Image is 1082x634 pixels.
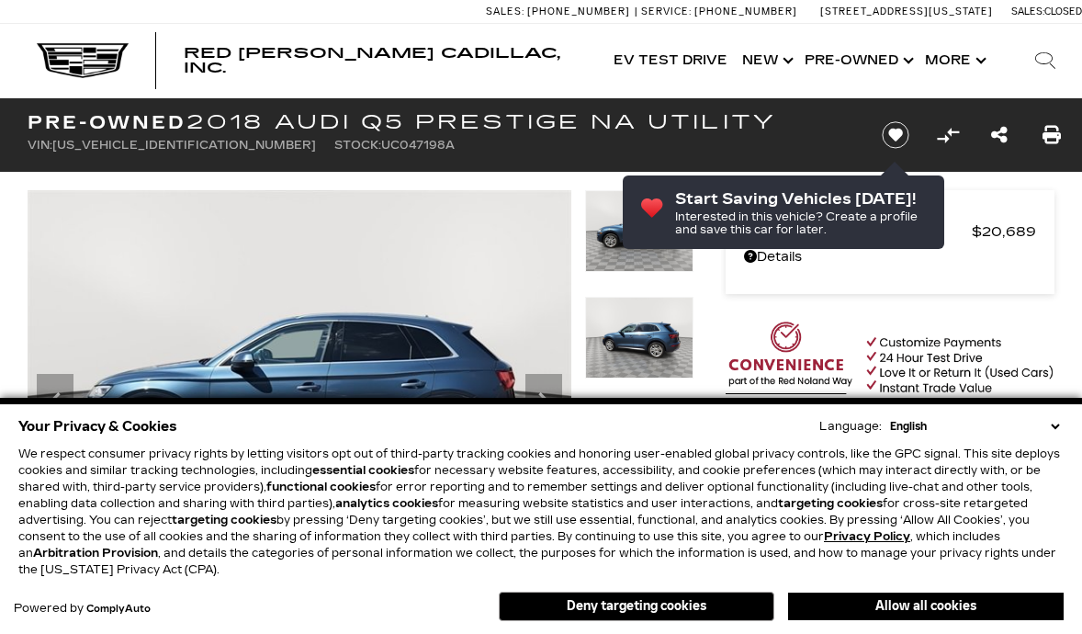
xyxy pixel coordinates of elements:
[33,547,158,560] strong: Arbitration Provision
[744,244,1036,270] a: Details
[788,593,1064,620] button: Allow all cookies
[37,43,129,78] img: Cadillac Dark Logo with Cadillac White Text
[635,6,802,17] a: Service: [PHONE_NUMBER]
[486,6,524,17] span: Sales:
[744,219,1036,244] a: Red Noland Price $20,689
[1011,6,1044,17] span: Sales:
[184,46,588,75] a: Red [PERSON_NAME] Cadillac, Inc.
[28,111,186,133] strong: Pre-Owned
[824,530,910,543] a: Privacy Policy
[28,190,571,598] img: Used 2018 Blue Audi Prestige image 5
[819,421,882,432] div: Language:
[18,413,177,439] span: Your Privacy & Cookies
[820,6,993,17] a: [STREET_ADDRESS][US_STATE]
[28,112,851,132] h1: 2018 Audi Q5 Prestige NA Utility
[18,446,1064,578] p: We respect consumer privacy rights by letting visitors opt out of third-party tracking cookies an...
[918,24,990,97] button: More
[52,139,316,152] span: [US_VEHICLE_IDENTIFICATION_NUMBER]
[585,297,693,379] img: Used 2018 Blue Audi Prestige image 6
[778,497,883,510] strong: targeting cookies
[335,497,438,510] strong: analytics cookies
[525,374,562,429] div: Next
[86,604,151,615] a: ComplyAuto
[744,219,972,244] span: Red Noland Price
[381,139,455,152] span: UC047198A
[875,120,916,150] button: Save vehicle
[312,464,414,477] strong: essential cookies
[486,6,635,17] a: Sales: [PHONE_NUMBER]
[694,6,797,17] span: [PHONE_NUMBER]
[527,6,630,17] span: [PHONE_NUMBER]
[972,219,1036,244] span: $20,689
[934,121,962,149] button: Compare vehicle
[499,592,774,621] button: Deny targeting cookies
[606,24,735,97] a: EV Test Drive
[585,190,693,272] img: Used 2018 Blue Audi Prestige image 5
[641,6,692,17] span: Service:
[885,418,1064,435] select: Language Select
[266,481,376,493] strong: functional cookies
[735,24,797,97] a: New
[37,374,73,429] div: Previous
[797,24,918,97] a: Pre-Owned
[28,139,52,152] span: VIN:
[172,514,276,526] strong: targeting cookies
[14,603,151,615] div: Powered by
[1043,122,1061,148] a: Print this Pre-Owned 2018 Audi Q5 Prestige NA Utility
[1044,6,1082,17] span: Closed
[334,139,381,152] span: Stock:
[991,122,1008,148] a: Share this Pre-Owned 2018 Audi Q5 Prestige NA Utility
[184,44,560,76] span: Red [PERSON_NAME] Cadillac, Inc.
